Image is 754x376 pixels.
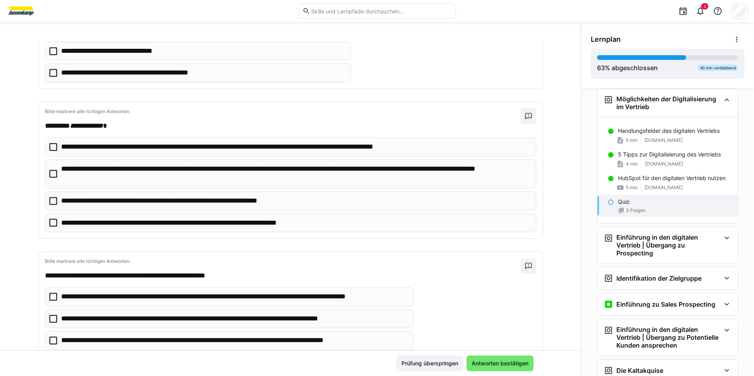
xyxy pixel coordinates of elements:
span: 4 min [626,161,638,167]
h3: Möglichkeiten der Digitalisierung im Vertrieb [616,95,720,111]
input: Skills und Lernpfade durchsuchen… [310,7,452,15]
span: Prüfung überspringen [400,359,459,367]
h3: Die Kaltakquise [616,367,663,374]
span: [DOMAIN_NAME] [644,184,683,191]
span: 5 min [626,184,638,191]
p: Quiz [618,198,630,206]
p: Bitte markiere alle richtigen Antworten. [45,258,521,264]
h3: Einführung in den digitalen Vertrieb | Übergang zu Potentielle Kunden ansprechen [616,326,720,349]
button: Antworten bestätigen [467,356,534,371]
span: [DOMAIN_NAME] [644,137,683,143]
p: HubSpot für den digitalen Vertrieb nutzen [618,174,726,182]
span: Lernplan [591,35,621,44]
h3: Einführung in den digitalen Vertrieb | Übergang zu Prospecting [616,233,720,257]
h3: Identifikation der Zielgruppe [616,274,702,282]
span: 5 min [626,137,638,143]
button: Prüfung überspringen [396,356,463,371]
span: [DOMAIN_NAME] [645,161,683,167]
p: 5 Tipps zur Digitalisierung des Vertriebs [618,151,721,158]
p: Bitte markiere alle richtigen Antworten. [45,108,521,115]
span: 3 [704,4,706,9]
span: 63 [597,64,605,72]
div: % abgeschlossen [597,63,658,73]
div: 40 min verbleibend [698,65,738,71]
span: Antworten bestätigen [470,359,530,367]
h3: Einführung zu Sales Prospecting [616,300,715,308]
p: Handlungsfelder des digitalen Vertriebs [618,127,720,135]
span: 3 Fragen [626,207,646,214]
